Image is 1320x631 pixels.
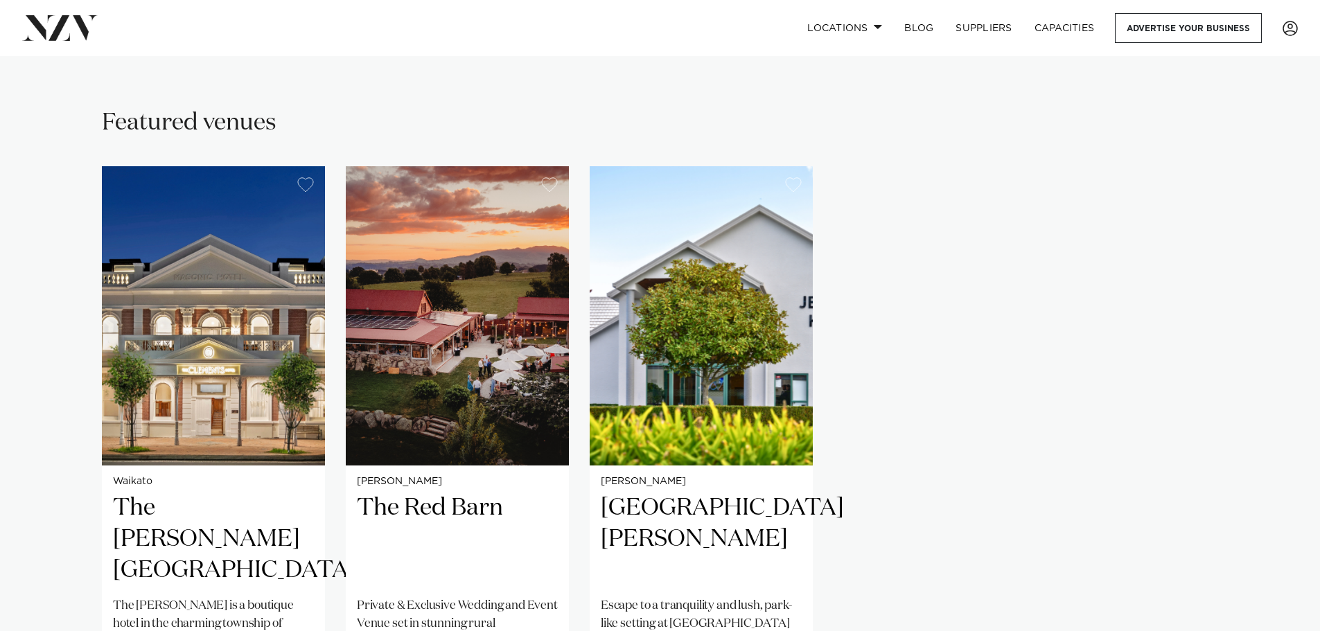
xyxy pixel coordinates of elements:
[113,477,314,487] small: Waikato
[357,492,558,586] h2: The Red Barn
[944,13,1023,43] a: SUPPLIERS
[601,477,802,487] small: [PERSON_NAME]
[1115,13,1262,43] a: Advertise your business
[113,492,314,586] h2: The [PERSON_NAME][GEOGRAPHIC_DATA]
[22,15,98,40] img: nzv-logo.png
[1023,13,1106,43] a: Capacities
[601,492,802,586] h2: [GEOGRAPHIC_DATA][PERSON_NAME]
[893,13,944,43] a: BLOG
[796,13,893,43] a: Locations
[102,107,276,139] h2: Featured venues
[357,477,558,487] small: [PERSON_NAME]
